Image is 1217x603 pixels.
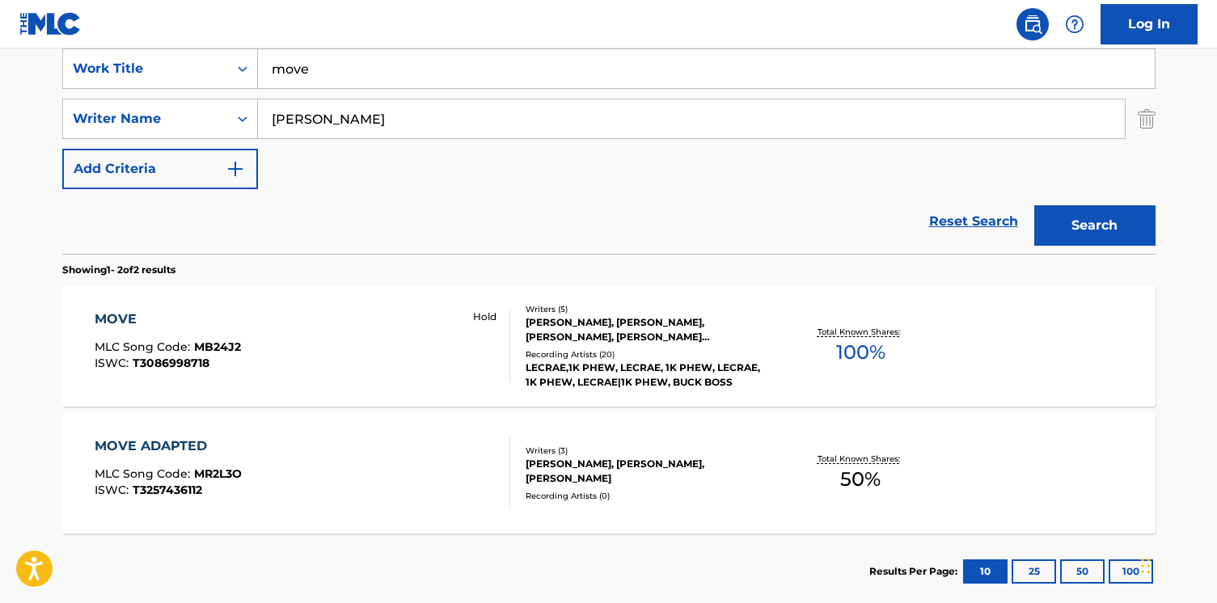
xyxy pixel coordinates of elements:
span: MLC Song Code : [95,466,194,481]
p: Results Per Page: [869,564,961,579]
a: Public Search [1016,8,1049,40]
button: Search [1034,205,1156,246]
div: Writer Name [73,109,218,129]
img: search [1023,15,1042,34]
img: MLC Logo [19,12,82,36]
div: MOVE [95,310,241,329]
a: MOVE ADAPTEDMLC Song Code:MR2L3OISWC:T3257436112Writers (3)[PERSON_NAME], [PERSON_NAME], [PERSON_... [62,412,1156,533]
div: Help [1059,8,1091,40]
div: Drag [1141,542,1151,590]
div: [PERSON_NAME], [PERSON_NAME], [PERSON_NAME] [526,457,770,486]
div: [PERSON_NAME], [PERSON_NAME], [PERSON_NAME], [PERSON_NAME] [PERSON_NAME] [PERSON_NAME] [526,315,770,344]
span: MR2L3O [194,466,242,481]
div: Recording Artists ( 20 ) [526,348,770,361]
img: 9d2ae6d4665cec9f34b9.svg [226,159,245,179]
div: MOVE ADAPTED [95,436,242,456]
img: help [1065,15,1084,34]
span: T3086998718 [133,356,209,370]
a: MOVEMLC Song Code:MB24J2ISWC:T3086998718 HoldWriters (5)[PERSON_NAME], [PERSON_NAME], [PERSON_NAM... [62,285,1156,407]
a: Reset Search [921,204,1026,239]
button: Add Criteria [62,149,258,189]
span: 50 % [840,465,881,494]
button: 50 [1060,559,1105,584]
div: LECRAE,1K PHEW, LECRAE, 1K PHEW, LECRAE, 1K PHEW, LECRAE|1K PHEW, BUCK BOSS [526,361,770,390]
p: Hold [473,310,497,324]
span: ISWC : [95,483,133,497]
span: MB24J2 [194,339,241,354]
span: ISWC : [95,356,133,370]
p: Showing 1 - 2 of 2 results [62,263,175,277]
button: 10 [963,559,1008,584]
button: 100 [1109,559,1153,584]
div: Writers ( 3 ) [526,445,770,457]
div: Writers ( 5 ) [526,303,770,315]
p: Total Known Shares: [818,326,904,338]
span: MLC Song Code : [95,339,194,354]
a: Log In [1101,4,1198,44]
span: 100 % [836,338,885,367]
p: Total Known Shares: [818,453,904,465]
button: 25 [1012,559,1056,584]
div: Recording Artists ( 0 ) [526,490,770,502]
img: Delete Criterion [1138,99,1156,139]
iframe: Chat Widget [1136,525,1217,603]
form: Search Form [62,48,1156,254]
div: Work Title [73,59,218,78]
span: T3257436112 [133,483,202,497]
